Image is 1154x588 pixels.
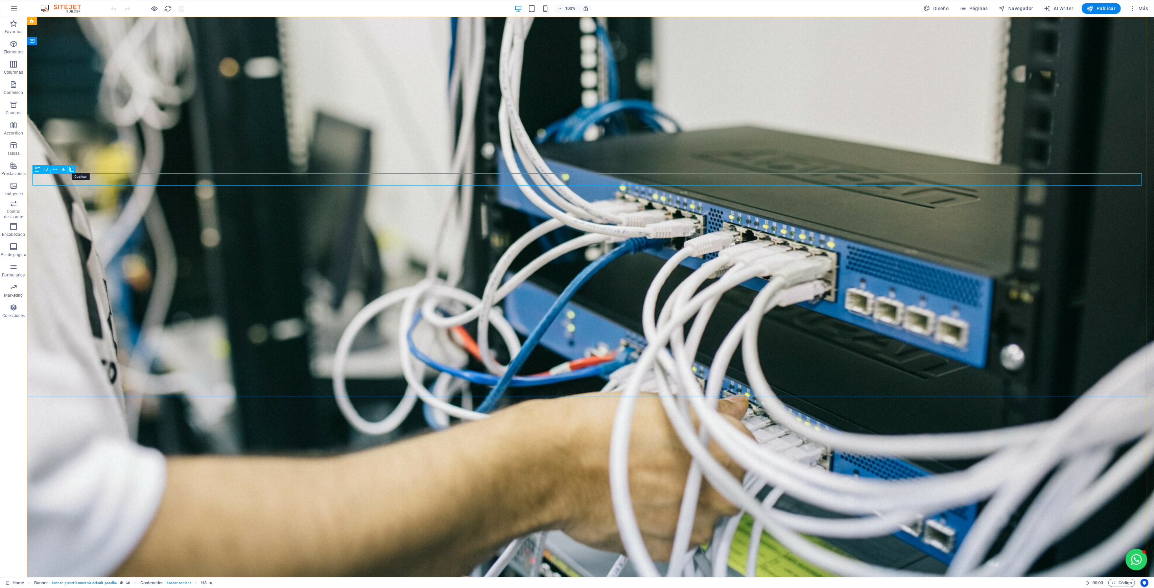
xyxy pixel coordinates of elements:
button: AI Writer [1041,3,1076,14]
span: . banner-content [166,579,190,587]
span: Código [1111,579,1132,587]
span: Haz clic para seleccionar y doble clic para editar [140,579,163,587]
p: Marketing [4,293,23,298]
span: . banner .preset-banner-v3-default .parallax [51,579,117,587]
span: Haz clic para seleccionar y doble clic para editar [34,579,48,587]
i: El elemento contiene una animación [209,581,212,585]
button: Código [1108,579,1135,587]
mark: Duplicar [72,173,89,180]
span: 00 00 [1092,579,1103,587]
i: Este elemento es un preajuste personalizable [120,581,123,585]
span: Diseño [924,5,949,12]
p: Formularios [2,272,25,278]
nav: breadcrumb [34,579,213,587]
button: Diseño [921,3,952,14]
h6: 100% [565,4,576,13]
i: Este elemento contiene un fondo [126,581,130,585]
button: Más [1126,3,1151,14]
button: reload [164,4,172,13]
i: Volver a cargar página [164,5,172,13]
span: H3 [43,167,48,171]
p: Colecciones [2,313,25,318]
p: Imágenes [4,191,23,197]
span: Páginas [960,5,988,12]
span: Navegador [999,5,1033,12]
span: AI Writer [1044,5,1074,12]
span: Publicar [1087,5,1116,12]
span: Más [1129,5,1148,12]
p: Elementos [4,49,23,55]
i: Al redimensionar, ajustar el nivel de zoom automáticamente para ajustarse al dispositivo elegido. [583,5,589,11]
p: Favoritos [5,29,22,34]
p: Cuadros [6,110,22,116]
button: Haz clic para salir del modo de previsualización y seguir editando [150,4,159,13]
button: Páginas [957,3,991,14]
p: Accordion [4,130,23,136]
button: 100% [555,4,579,13]
span: : [1097,580,1098,585]
button: Publicar [1082,3,1121,14]
div: Diseño (Ctrl+Alt+Y) [921,3,952,14]
p: Tablas [7,151,20,156]
h6: Tiempo de la sesión [1085,579,1103,587]
img: Editor Logo [39,4,90,13]
p: Encabezado [2,232,25,237]
button: Usercentrics [1140,579,1149,587]
button: Navegador [996,3,1036,14]
span: Haz clic para seleccionar y doble clic para editar [201,579,207,587]
p: Pie de página [1,252,26,258]
a: Haz clic para cancelar la selección y doble clic para abrir páginas [5,579,24,587]
button: Open chat window [1099,532,1120,554]
p: Prestaciones [1,171,25,176]
p: Contenido [4,90,23,95]
p: Columnas [4,70,23,75]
